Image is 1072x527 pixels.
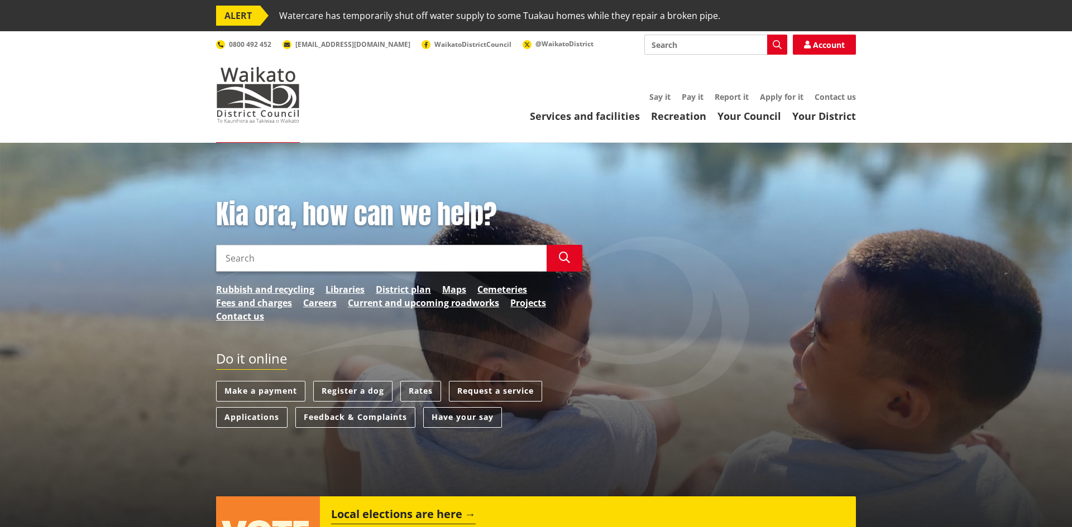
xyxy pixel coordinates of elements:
[376,283,431,296] a: District plan
[793,35,856,55] a: Account
[682,91,703,102] a: Pay it
[216,381,305,402] a: Make a payment
[279,6,720,26] span: Watercare has temporarily shut off water supply to some Tuakau homes while they repair a broken p...
[303,296,337,310] a: Careers
[644,35,787,55] input: Search input
[535,39,594,49] span: @WaikatoDistrict
[313,381,393,402] a: Register a dog
[423,407,502,428] a: Have your say
[348,296,499,310] a: Current and upcoming roadworks
[216,245,547,272] input: Search input
[510,296,546,310] a: Projects
[331,507,476,524] h2: Local elections are here
[815,91,856,102] a: Contact us
[651,109,706,123] a: Recreation
[216,351,287,370] h2: Do it online
[434,40,511,49] span: WaikatoDistrictCouncil
[477,283,527,296] a: Cemeteries
[216,67,300,123] img: Waikato District Council - Te Kaunihera aa Takiwaa o Waikato
[715,91,749,102] a: Report it
[449,381,542,402] a: Request a service
[216,407,288,428] a: Applications
[422,40,511,49] a: WaikatoDistrictCouncil
[523,39,594,49] a: @WaikatoDistrict
[760,91,803,102] a: Apply for it
[283,40,410,49] a: [EMAIL_ADDRESS][DOMAIN_NAME]
[216,40,271,49] a: 0800 492 452
[295,40,410,49] span: [EMAIL_ADDRESS][DOMAIN_NAME]
[649,91,671,102] a: Say it
[792,109,856,123] a: Your District
[530,109,640,123] a: Services and facilities
[216,6,260,26] span: ALERT
[216,310,264,323] a: Contact us
[216,296,292,310] a: Fees and charges
[326,283,365,296] a: Libraries
[229,40,271,49] span: 0800 492 452
[216,283,314,296] a: Rubbish and recycling
[442,283,466,296] a: Maps
[216,199,582,231] h1: Kia ora, how can we help?
[717,109,781,123] a: Your Council
[400,381,441,402] a: Rates
[295,407,415,428] a: Feedback & Complaints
